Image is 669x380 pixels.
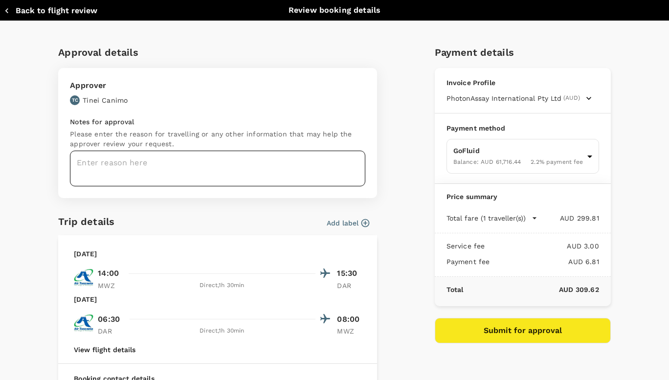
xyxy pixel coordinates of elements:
[446,257,490,267] p: Payment fee
[74,268,93,287] img: TC
[98,281,122,291] p: MWZ
[337,281,361,291] p: DAR
[289,4,380,16] p: Review booking details
[58,45,377,60] h6: Approval details
[128,326,315,336] div: Direct , 1h 30min
[435,45,611,60] h6: Payment details
[446,213,537,223] button: Total fare (1 traveller(s))
[83,95,128,105] p: Tinei Canimo
[490,257,599,267] p: AUD 6.81
[446,93,561,103] span: PhotonAssay International Pty Ltd
[70,129,365,149] p: Please enter the reason for travelling or any other information that may help the approver review...
[72,97,78,104] p: TC
[58,214,114,229] h6: Trip details
[327,218,369,228] button: Add label
[531,158,583,165] span: 2.2 % payment fee
[337,313,361,325] p: 08:00
[74,294,97,304] p: [DATE]
[446,192,599,201] p: Price summary
[74,313,93,333] img: TC
[4,6,97,16] button: Back to flight review
[435,318,611,343] button: Submit for approval
[74,249,97,259] p: [DATE]
[70,117,365,127] p: Notes for approval
[446,78,599,88] p: Invoice Profile
[446,241,485,251] p: Service fee
[74,346,135,354] button: View flight details
[98,313,120,325] p: 06:30
[463,285,599,294] p: AUD 309.62
[128,281,315,291] div: Direct , 1h 30min
[485,241,599,251] p: AUD 3.00
[453,158,521,165] span: Balance : AUD 61,716.44
[446,93,592,103] button: PhotonAssay International Pty Ltd(AUD)
[98,268,119,279] p: 14:00
[337,326,361,336] p: MWZ
[70,80,128,91] p: Approver
[563,93,580,103] span: (AUD)
[446,213,526,223] p: Total fare (1 traveller(s))
[98,326,122,336] p: DAR
[453,146,583,156] p: GoFluid
[537,213,599,223] p: AUD 299.81
[446,123,599,133] p: Payment method
[446,139,599,174] div: GoFluidBalance: AUD 61,716.442.2% payment fee
[446,285,464,294] p: Total
[337,268,361,279] p: 15:30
